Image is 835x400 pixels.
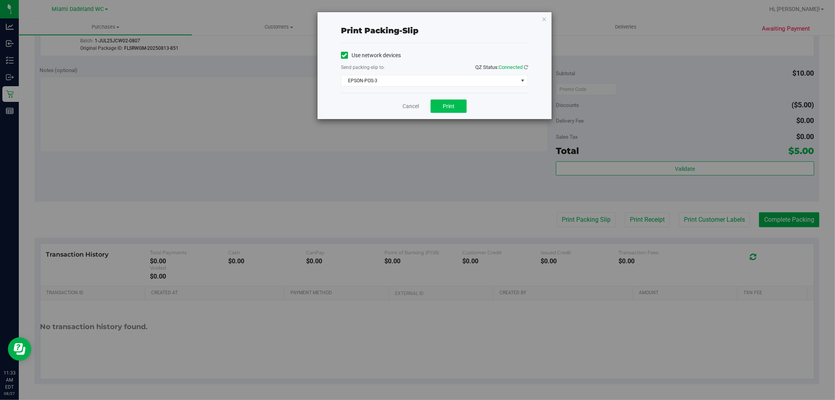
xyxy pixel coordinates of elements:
label: Use network devices [341,51,401,60]
span: EPSON-POS-3 [341,75,518,86]
span: select [518,75,528,86]
a: Cancel [402,102,419,110]
button: Print [431,100,467,113]
label: Send packing-slip to: [341,64,385,71]
span: Print packing-slip [341,26,418,35]
span: QZ Status: [475,64,528,70]
iframe: Resource center [8,337,31,361]
span: Print [443,103,454,109]
span: Connected [499,64,523,70]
